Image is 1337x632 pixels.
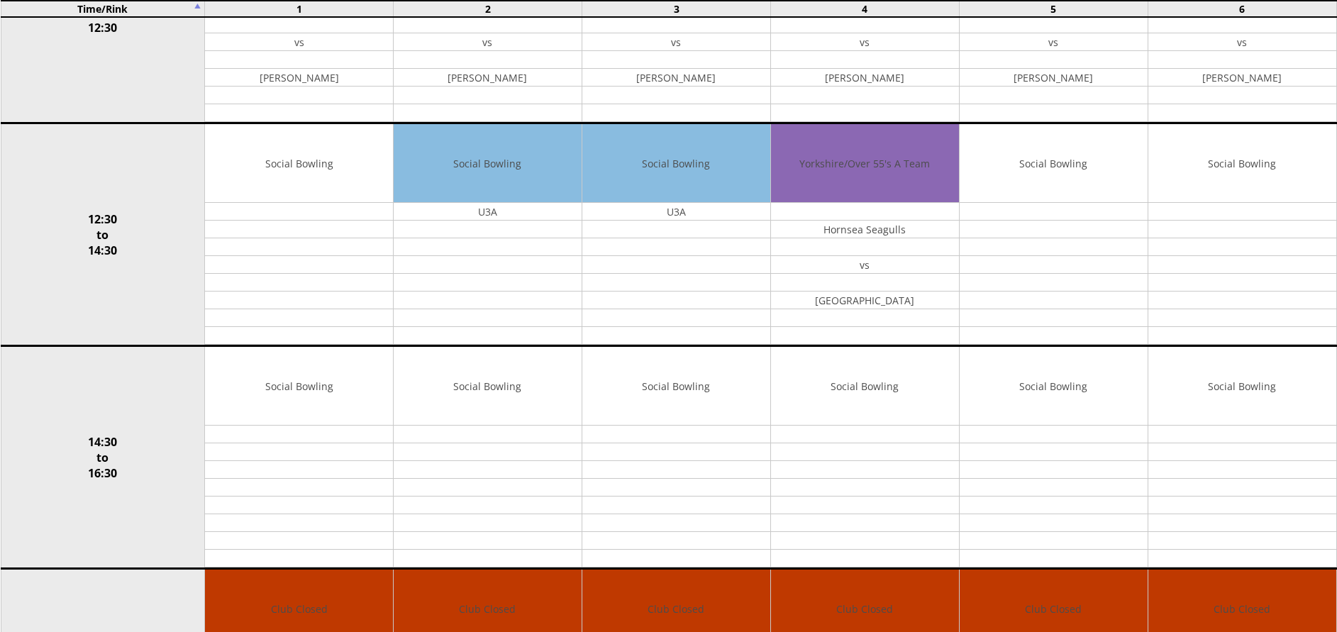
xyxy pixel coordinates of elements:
[960,33,1148,51] td: vs
[770,1,959,17] td: 4
[960,69,1148,87] td: [PERSON_NAME]
[582,69,770,87] td: [PERSON_NAME]
[582,1,771,17] td: 3
[394,69,582,87] td: [PERSON_NAME]
[1148,124,1336,203] td: Social Bowling
[205,124,393,203] td: Social Bowling
[959,1,1148,17] td: 5
[582,33,770,51] td: vs
[960,347,1148,426] td: Social Bowling
[771,292,959,309] td: [GEOGRAPHIC_DATA]
[771,69,959,87] td: [PERSON_NAME]
[394,347,582,426] td: Social Bowling
[205,1,394,17] td: 1
[582,347,770,426] td: Social Bowling
[205,69,393,87] td: [PERSON_NAME]
[771,124,959,203] td: Yorkshire/Over 55's A Team
[582,203,770,221] td: U3A
[960,124,1148,203] td: Social Bowling
[394,124,582,203] td: Social Bowling
[1,123,205,346] td: 12:30 to 14:30
[771,256,959,274] td: vs
[205,33,393,51] td: vs
[205,347,393,426] td: Social Bowling
[582,124,770,203] td: Social Bowling
[1148,1,1336,17] td: 6
[771,221,959,238] td: Hornsea Seagulls
[1148,33,1336,51] td: vs
[1,346,205,569] td: 14:30 to 16:30
[1,1,205,17] td: Time/Rink
[771,33,959,51] td: vs
[1148,69,1336,87] td: [PERSON_NAME]
[394,203,582,221] td: U3A
[771,347,959,426] td: Social Bowling
[394,1,582,17] td: 2
[394,33,582,51] td: vs
[1148,347,1336,426] td: Social Bowling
